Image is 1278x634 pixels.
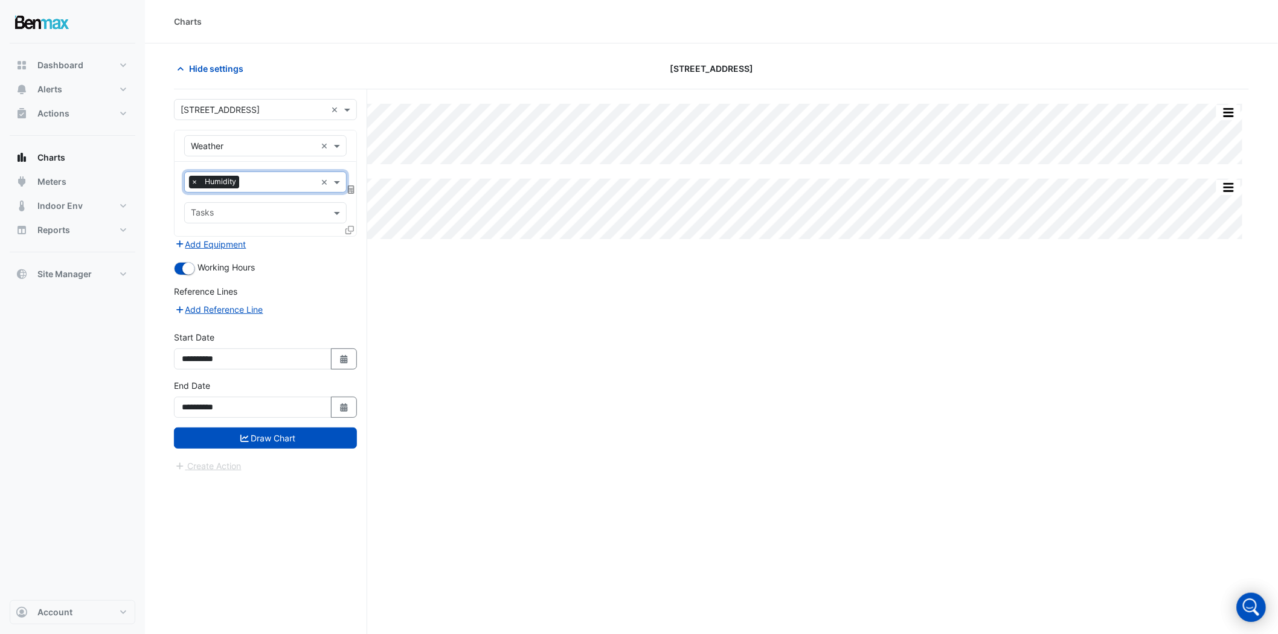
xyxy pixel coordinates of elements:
[10,600,135,624] button: Account
[16,152,28,164] app-icon: Charts
[16,224,28,236] app-icon: Reports
[37,59,83,71] span: Dashboard
[174,331,214,344] label: Start Date
[37,268,92,280] span: Site Manager
[1237,593,1266,622] div: Open Intercom Messenger
[10,262,135,286] button: Site Manager
[174,459,242,470] app-escalated-ticket-create-button: Please draw the charts first
[16,176,28,188] app-icon: Meters
[197,262,255,272] span: Working Hours
[16,268,28,280] app-icon: Site Manager
[331,103,341,116] span: Clear
[1216,180,1241,195] button: More Options
[321,176,331,188] span: Clear
[202,176,239,188] span: Humidity
[10,146,135,170] button: Charts
[14,10,69,34] img: Company Logo
[174,303,264,316] button: Add Reference Line
[16,59,28,71] app-icon: Dashboard
[16,83,28,95] app-icon: Alerts
[339,402,350,412] fa-icon: Select Date
[174,15,202,28] div: Charts
[37,107,69,120] span: Actions
[174,58,251,79] button: Hide settings
[10,194,135,218] button: Indoor Env
[10,170,135,194] button: Meters
[10,77,135,101] button: Alerts
[174,427,357,449] button: Draw Chart
[189,176,200,188] span: ×
[174,379,210,392] label: End Date
[339,354,350,364] fa-icon: Select Date
[321,139,331,152] span: Clear
[37,176,66,188] span: Meters
[345,225,354,235] span: Clone Favourites and Tasks from this Equipment to other Equipment
[189,206,214,222] div: Tasks
[37,152,65,164] span: Charts
[10,101,135,126] button: Actions
[37,224,70,236] span: Reports
[670,62,753,75] span: [STREET_ADDRESS]
[174,285,237,298] label: Reference Lines
[174,237,247,251] button: Add Equipment
[189,62,243,75] span: Hide settings
[1216,105,1241,120] button: More Options
[37,606,72,618] span: Account
[10,53,135,77] button: Dashboard
[37,200,83,212] span: Indoor Env
[16,200,28,212] app-icon: Indoor Env
[37,83,62,95] span: Alerts
[346,184,357,194] span: Choose Function
[16,107,28,120] app-icon: Actions
[10,218,135,242] button: Reports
